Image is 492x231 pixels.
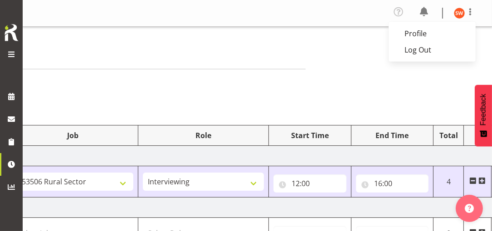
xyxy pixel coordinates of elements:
[475,85,492,146] button: Feedback - Show survey
[273,130,346,141] div: Start Time
[389,42,476,58] a: Log Out
[2,23,20,43] img: Rosterit icon logo
[465,204,474,213] img: help-xxl-2.png
[434,166,464,197] td: 4
[356,174,429,192] input: Click to select...
[454,8,465,19] img: shannon-whelan11890.jpg
[13,130,134,141] div: Job
[479,94,487,125] span: Feedback
[273,174,346,192] input: Click to select...
[389,25,476,42] a: Profile
[356,130,429,141] div: End Time
[143,130,264,141] div: Role
[438,130,459,141] div: Total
